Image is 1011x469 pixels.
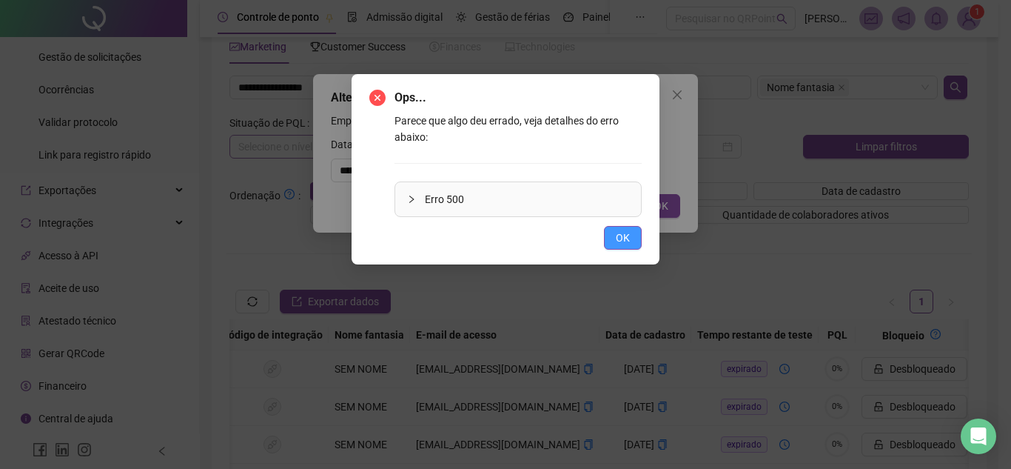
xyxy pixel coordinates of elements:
[616,230,630,246] span: OK
[395,182,641,216] div: Erro 500
[394,113,642,217] div: Parece que algo deu errado, veja detalhes do erro abaixo:
[369,90,386,106] span: close-circle
[604,226,642,250] button: OK
[961,419,996,454] div: Open Intercom Messenger
[425,191,629,207] span: Erro 500
[394,89,642,107] span: Ops...
[407,195,416,204] span: collapsed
